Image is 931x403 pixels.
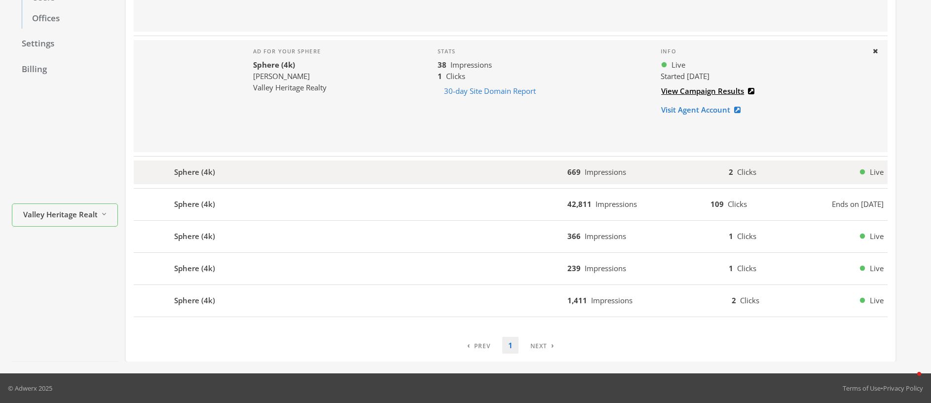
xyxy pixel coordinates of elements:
[446,71,465,81] span: Clicks
[671,59,685,71] span: Live
[832,199,884,210] span: Ends on [DATE]
[728,199,747,209] span: Clicks
[8,383,52,393] p: © Adwerx 2025
[843,383,923,393] div: •
[253,60,295,70] b: Sphere (4k)
[253,48,327,55] h4: Ad for your sphere
[729,167,733,177] b: 2
[12,203,118,227] button: Valley Heritage Realty
[661,82,761,100] a: View Campaign Results
[438,82,542,100] button: 30-day Site Domain Report
[591,295,633,305] span: Impressions
[12,34,118,54] a: Settings
[174,166,215,178] b: Sphere (4k)
[732,295,736,305] b: 2
[661,101,747,119] a: Visit Agent Account
[134,289,888,313] button: Sphere (4k)1,411Impressions2ClicksLive
[253,82,327,93] div: Valley Heritage Realty
[174,263,215,274] b: Sphere (4k)
[567,199,592,209] b: 42,811
[870,263,884,274] span: Live
[174,231,215,242] b: Sphere (4k)
[134,161,888,184] button: Sphere (4k)669Impressions2ClicksLive
[567,231,581,241] b: 366
[567,263,581,273] b: 239
[134,257,888,281] button: Sphere (4k)239Impressions1ClicksLive
[585,167,626,177] span: Impressions
[502,337,519,354] a: 1
[567,295,587,305] b: 1,411
[134,193,888,216] button: Sphere (4k)42,811Impressions109ClicksEnds on [DATE]
[729,231,733,241] b: 1
[585,263,626,273] span: Impressions
[585,231,626,241] span: Impressions
[461,337,560,354] nav: pagination
[438,60,447,70] b: 38
[23,209,97,220] span: Valley Heritage Realty
[22,8,118,29] a: Offices
[737,231,756,241] span: Clicks
[567,167,581,177] b: 669
[740,295,759,305] span: Clicks
[870,231,884,242] span: Live
[174,295,215,306] b: Sphere (4k)
[134,225,888,248] button: Sphere (4k)366Impressions1ClicksLive
[710,199,724,209] b: 109
[897,369,921,393] iframe: Intercom live chat
[737,263,756,273] span: Clicks
[12,59,118,80] a: Billing
[438,71,442,81] b: 1
[729,263,733,273] b: 1
[438,48,645,55] h4: Stats
[661,48,864,55] h4: Info
[843,384,881,393] a: Terms of Use
[870,166,884,178] span: Live
[870,295,884,306] span: Live
[737,167,756,177] span: Clicks
[253,71,327,82] div: [PERSON_NAME]
[596,199,637,209] span: Impressions
[174,199,215,210] b: Sphere (4k)
[883,384,923,393] a: Privacy Policy
[661,71,864,82] div: Started [DATE]
[450,60,492,70] span: Impressions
